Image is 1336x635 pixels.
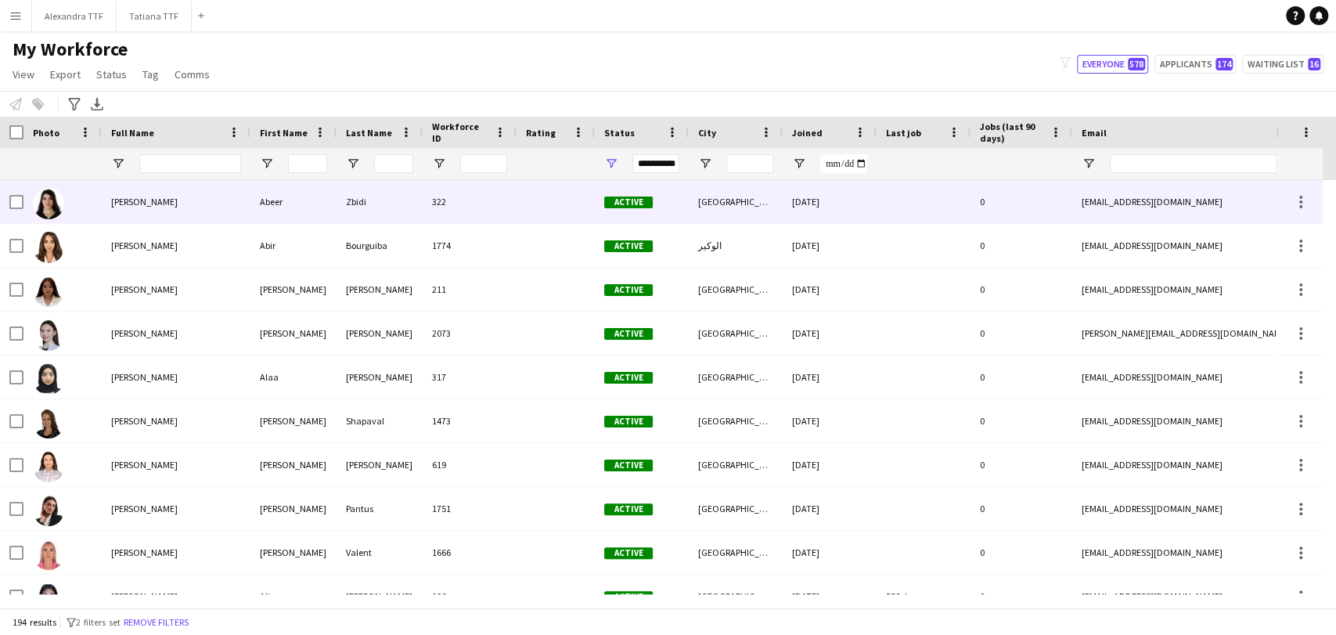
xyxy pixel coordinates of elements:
button: Open Filter Menu [1082,157,1096,171]
div: [GEOGRAPHIC_DATA] [689,531,783,574]
div: 0 [970,180,1072,223]
app-action-btn: Advanced filters [65,95,84,114]
img: Abeer Zbidi [33,188,64,219]
button: Open Filter Menu [432,157,446,171]
div: 1751 [423,487,517,530]
span: Status [604,127,635,139]
span: Export [50,67,81,81]
button: Tatiana TTF [117,1,192,31]
div: [DATE] [783,399,877,442]
div: 1473 [423,399,517,442]
img: Alexandra Pantus [33,495,64,526]
img: Alesia Shapaval [33,407,64,438]
div: Aliaa [250,575,337,618]
div: الوكير [689,224,783,267]
span: [PERSON_NAME] [111,415,178,427]
span: Active [604,284,653,296]
div: 1666 [423,531,517,574]
div: [DATE] [783,355,877,399]
div: 196 [423,575,517,618]
div: [DATE] [783,443,877,486]
button: Open Filter Menu [698,157,712,171]
span: Joined [792,127,823,139]
div: [DATE] [783,531,877,574]
span: Status [96,67,127,81]
div: [PERSON_NAME] [250,487,337,530]
div: Abeer [250,180,337,223]
span: [PERSON_NAME] [111,547,178,558]
span: Comms [175,67,210,81]
div: [PERSON_NAME] [337,312,423,355]
div: Alaa [250,355,337,399]
span: Workforce ID [432,121,488,144]
img: Alexandra Navratilova [33,451,64,482]
div: 0 [970,268,1072,311]
button: Everyone578 [1077,55,1148,74]
button: Waiting list16 [1242,55,1323,74]
input: Workforce ID Filter Input [460,154,507,173]
span: Active [604,547,653,559]
a: Tag [136,64,165,85]
div: [DATE] [783,575,877,618]
img: Abir Bourguiba [33,232,64,263]
div: 1774 [423,224,517,267]
div: [DATE] [783,180,877,223]
span: [PERSON_NAME] [111,371,178,383]
div: [PERSON_NAME] [250,312,337,355]
div: 619 [423,443,517,486]
img: Alexandra Valent [33,539,64,570]
span: Full Name [111,127,154,139]
div: [GEOGRAPHIC_DATA] [689,399,783,442]
span: Jobs (last 90 days) [980,121,1044,144]
div: [GEOGRAPHIC_DATA] [689,180,783,223]
span: Active [604,591,653,603]
div: 317 [423,355,517,399]
input: Last Name Filter Input [374,154,413,173]
img: Adelina Surdu [33,319,64,351]
span: Active [604,240,653,252]
input: Joined Filter Input [820,154,867,173]
div: Zbidi [337,180,423,223]
div: [PERSON_NAME] [337,443,423,486]
input: Full Name Filter Input [139,154,241,173]
span: Active [604,416,653,428]
span: 2 filters set [76,616,121,628]
div: 0 [970,531,1072,574]
div: [GEOGRAPHIC_DATA] [689,355,783,399]
div: 0 [970,575,1072,618]
div: [PERSON_NAME] [337,575,423,618]
span: View [13,67,34,81]
div: [GEOGRAPHIC_DATA] [689,268,783,311]
span: First Name [260,127,308,139]
button: Open Filter Menu [346,157,360,171]
span: [PERSON_NAME] [111,327,178,339]
div: [PERSON_NAME] [250,443,337,486]
button: Applicants174 [1154,55,1236,74]
div: 0 [970,443,1072,486]
div: [DATE] [783,487,877,530]
div: [DATE] [783,312,877,355]
button: Open Filter Menu [604,157,618,171]
img: Alaa Ibrahim [33,363,64,395]
div: [DATE] [783,268,877,311]
span: [PERSON_NAME] [111,503,178,514]
span: My Workforce [13,38,128,61]
span: 174 [1215,58,1233,70]
div: [PERSON_NAME] [337,268,423,311]
span: Photo [33,127,59,139]
span: [PERSON_NAME] [111,240,178,251]
button: Open Filter Menu [260,157,274,171]
div: [GEOGRAPHIC_DATA] [689,487,783,530]
span: [PERSON_NAME] [111,283,178,295]
div: 0 [970,487,1072,530]
span: [PERSON_NAME] [111,196,178,207]
button: Open Filter Menu [792,157,806,171]
span: 578 [1128,58,1145,70]
div: 0 [970,312,1072,355]
div: Bourguiba [337,224,423,267]
div: 0 [970,399,1072,442]
span: City [698,127,716,139]
span: 16 [1308,58,1320,70]
span: Active [604,197,653,208]
div: 211 [423,268,517,311]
